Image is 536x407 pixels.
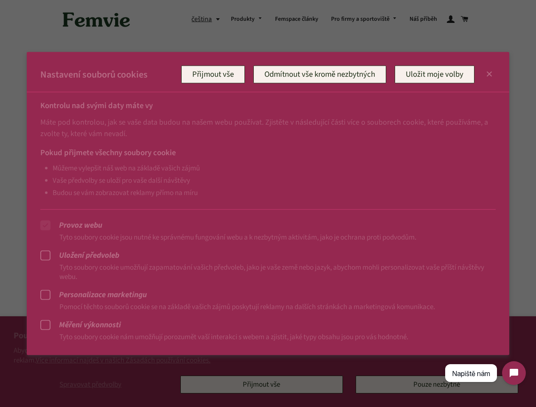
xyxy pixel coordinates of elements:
[40,302,496,311] p: Pomocí těchto souborů cookie se na základě vašich zájmů poskytují reklamy na dalších stránkách a ...
[253,66,386,84] button: Odmítnout vše kromě nezbytných
[40,101,496,110] h3: Kontrolu nad svými daty máte vy
[40,332,496,341] p: Tyto soubory cookie nám umožňují porozumět vaší interakci s webem a zjistit, jaké typy obsahu jso...
[40,232,496,242] p: Tyto soubory cookie jsou nutné ke správnému fungování webu a k nezbytným aktivitám, jako je ochra...
[40,320,496,330] label: Měření výkonnosti
[40,220,496,230] label: Provoz webu
[53,188,479,197] li: Budou se vám zobrazovat reklamy přímo na míru
[40,69,181,80] h2: Nastavení souborů cookies
[40,262,496,281] p: Tyto soubory cookie umožňují zapamatování vašich předvoleb, jako je vaše země nebo jazyk, abychom...
[40,117,496,139] p: Máte pod kontrolou, jak se vaše data budou na našem webu používat. Zjistěte v následující části v...
[53,164,479,172] li: Můžeme vylepšit náš web na základě vašich zájmů
[181,66,245,84] button: Přijmout vše
[484,69,494,79] button: Close dialog
[40,250,496,260] label: Uložení předvoleb
[40,290,496,300] label: Personalizace marketingu
[40,148,479,157] h3: Pokud přijmete všechny soubory cookie
[53,176,479,184] li: Vaše předvolby se uloží pro vaše další návštěvy
[395,66,474,84] button: Uložit moje volby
